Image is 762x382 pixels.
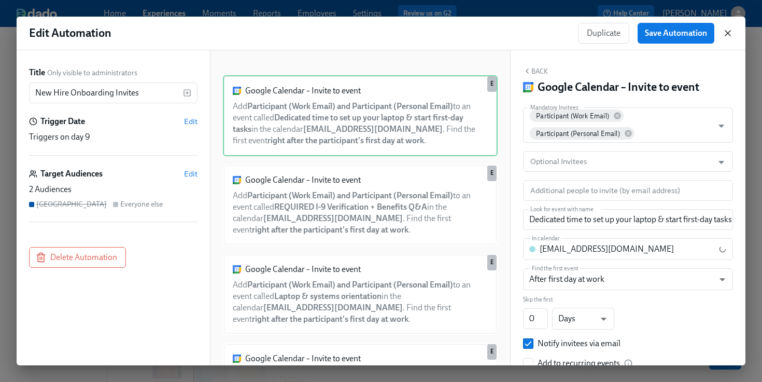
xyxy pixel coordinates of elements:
div: Notify invitees via email [538,338,620,349]
span: Participant (Personal Email) [530,130,626,138]
div: Used by Everyone else audience [487,166,497,181]
div: [EMAIL_ADDRESS][DOMAIN_NAME] [540,243,674,255]
h6: Target Audiences [40,168,103,180]
span: Delete Automation [38,252,117,263]
button: Open [713,118,729,134]
div: Google Calendar – Invite to eventAddParticipant (Work Email) and Participant (Personal Email)to a... [223,165,498,245]
button: Back [523,67,548,75]
button: Duplicate [578,23,629,44]
button: Delete Automation [29,247,126,268]
span: Save Automation [645,28,707,38]
svg: If toggled employees will be added to all recurring events, past events included. [624,359,632,367]
div: [GEOGRAPHIC_DATA] [36,199,107,209]
h6: Trigger Date [40,116,85,127]
div: Google Calendar – Invite to eventAddParticipant (Work Email) and Participant (Personal Email)to a... [223,254,498,335]
div: After first day at work [523,268,733,290]
div: Participant (Personal Email) [530,127,634,140]
span: Participant (Work Email) [530,112,615,120]
button: Edit [184,116,197,127]
div: Everyone else [120,199,163,209]
div: Participant (Work Email) [530,110,624,122]
div: Google Calendar – Invite to eventAddParticipant (Work Email) and Participant (Personal Email)to a... [223,75,498,156]
div: Used by Everyone else audience [487,76,497,92]
div: Triggers on day 9 [29,131,197,143]
h1: Edit Automation [29,25,111,41]
h4: Google Calendar – Invite to event [538,79,699,95]
button: Save Automation [638,23,714,44]
div: Used by Everyone else audience [487,255,497,270]
label: Skip the first [523,294,553,306]
svg: Insert text variable [183,89,191,97]
div: Add to recurring events [538,358,632,369]
span: Duplicate [587,28,620,38]
div: Days [552,308,614,330]
div: 2 Audiences [29,184,197,195]
div: [EMAIL_ADDRESS][DOMAIN_NAME] [523,238,733,260]
label: Title [29,67,45,78]
button: Edit [184,169,197,179]
div: Used by Everyone else audience [487,344,497,360]
div: Trigger DateEditTriggers on day 9 [29,116,197,156]
button: Open [713,154,729,170]
span: Only visible to administrators [47,68,137,78]
div: Target AudiencesEdit2 Audiences[GEOGRAPHIC_DATA]Everyone else [29,168,197,222]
